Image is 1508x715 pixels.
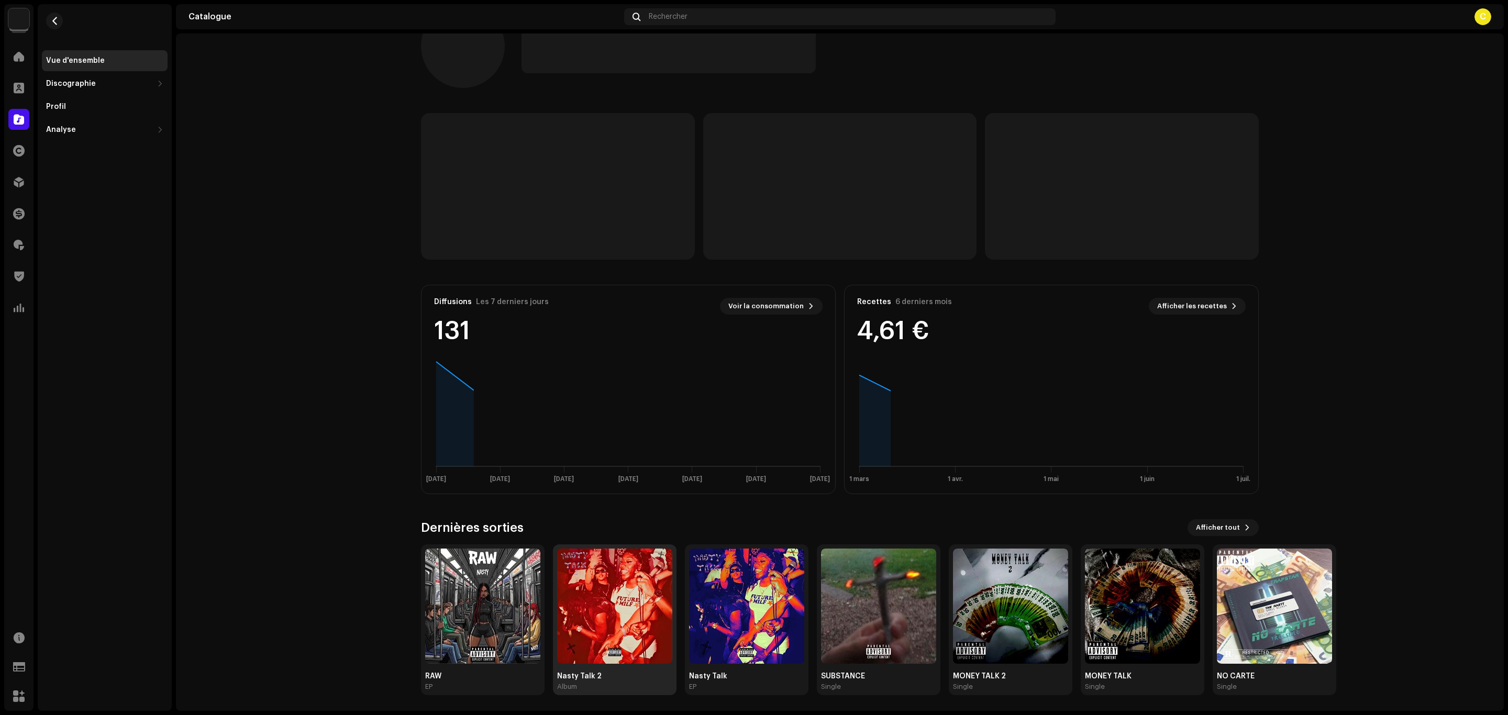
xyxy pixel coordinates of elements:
[425,549,540,664] img: 7837959f-e299-4da4-9c77-3bc03f3a38fd
[46,57,105,65] div: Vue d'ensemble
[476,298,549,306] div: Les 7 derniers jours
[849,476,869,482] text: 1 mars
[720,298,823,315] button: Voir la consommation
[1140,476,1155,482] text: 1 juin
[1149,298,1246,315] button: Afficher les recettes
[557,549,672,664] img: 16de5304-3d2a-48f0-a13c-0a074b25077b
[8,8,29,29] img: f495c034-4d45-4e7e-8f6f-2f391806222c
[434,298,472,306] div: Diffusions
[1236,476,1250,482] text: 1 juil.
[821,672,936,680] div: SUBSTANCE
[689,549,804,664] img: 5c0fe9c8-af67-48ef-95c3-2c2defe605b2
[810,476,830,483] text: [DATE]
[857,298,891,306] div: Recettes
[46,126,76,134] div: Analyse
[618,476,638,483] text: [DATE]
[1474,8,1491,25] div: C
[728,296,804,317] span: Voir la consommation
[1217,683,1237,691] div: Single
[682,476,702,483] text: [DATE]
[1085,672,1200,680] div: MONEY TALK
[421,519,524,536] h3: Dernières sorties
[953,683,973,691] div: Single
[821,549,936,664] img: 4c6378c5-ace5-4d05-ba98-1a2e7c87acb8
[1085,549,1200,664] img: adead33e-5a9e-4664-88f6-97000fae0125
[821,683,841,691] div: Single
[188,13,620,21] div: Catalogue
[46,103,66,111] div: Profil
[1217,549,1332,664] img: f91aad41-6594-44f7-8d67-69241ffae236
[557,672,672,680] div: Nasty Talk 2
[895,298,952,306] div: 6 derniers mois
[1085,683,1105,691] div: Single
[42,73,168,94] re-m-nav-dropdown: Discographie
[689,672,804,680] div: Nasty Talk
[490,476,510,483] text: [DATE]
[689,683,696,691] div: EP
[42,119,168,140] re-m-nav-dropdown: Analyse
[953,549,1068,664] img: bfa936fd-2e75-45c7-abd8-7b1bd20ef352
[746,476,766,483] text: [DATE]
[948,476,963,482] text: 1 avr.
[426,476,446,483] text: [DATE]
[557,683,577,691] div: Album
[953,672,1068,680] div: MONEY TALK 2
[1217,672,1332,680] div: NO CARTE
[1157,296,1227,317] span: Afficher les recettes
[42,50,168,71] re-m-nav-item: Vue d'ensemble
[649,13,688,21] span: Rechercher
[46,80,96,88] div: Discographie
[425,683,433,691] div: EP
[425,672,540,680] div: RAW
[42,96,168,117] re-m-nav-item: Profil
[1196,517,1240,538] span: Afficher tout
[1044,476,1059,482] text: 1 mai
[554,476,574,483] text: [DATE]
[1188,519,1259,536] button: Afficher tout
